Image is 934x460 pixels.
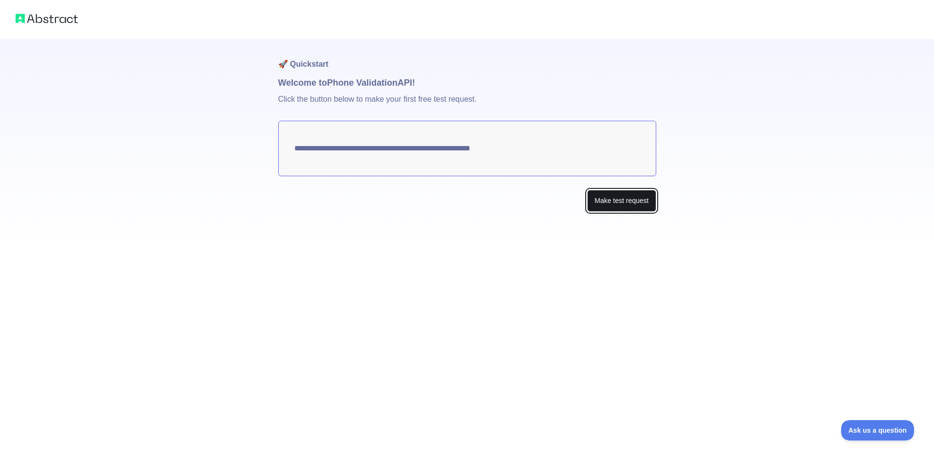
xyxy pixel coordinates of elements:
[278,76,656,90] h1: Welcome to Phone Validation API!
[841,420,915,441] iframe: Toggle Customer Support
[587,190,656,212] button: Make test request
[278,39,656,76] h1: 🚀 Quickstart
[278,90,656,121] p: Click the button below to make your first free test request.
[16,12,78,25] img: Abstract logo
